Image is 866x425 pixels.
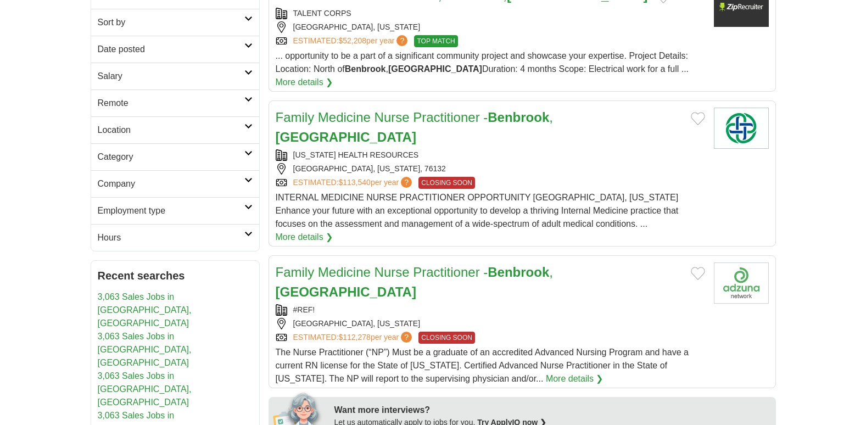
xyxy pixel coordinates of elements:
strong: Benbrook [488,265,549,279]
span: The Nurse Practitioner (“NP”) Must be a graduate of an accredited Advanced Nursing Program and ha... [276,348,689,383]
a: More details ❯ [276,76,333,89]
span: ? [401,332,412,343]
div: [GEOGRAPHIC_DATA], [US_STATE] [276,318,705,329]
span: TOP MATCH [414,35,457,47]
a: ESTIMATED:$113,540per year? [293,177,415,189]
div: #REF! [276,304,705,316]
div: TALENT CORPS [276,8,705,19]
h2: Sort by [98,16,244,29]
span: CLOSING SOON [418,177,475,189]
a: Sort by [91,9,259,36]
span: $113,540 [338,178,370,187]
h2: Remote [98,97,244,110]
h2: Hours [98,231,244,244]
button: Add to favorite jobs [691,267,705,280]
div: Want more interviews? [334,404,769,417]
a: Salary [91,63,259,90]
span: CLOSING SOON [418,332,475,344]
h2: Salary [98,70,244,83]
a: Hours [91,224,259,251]
a: Employment type [91,197,259,224]
span: $52,208 [338,36,366,45]
span: ? [396,35,407,46]
h2: Date posted [98,43,244,56]
a: 3,063 Sales Jobs in [GEOGRAPHIC_DATA], [GEOGRAPHIC_DATA] [98,292,192,328]
span: ... opportunity to be a part of a significant community project and showcase your expertise. Proj... [276,51,689,74]
a: 3,063 Sales Jobs in [GEOGRAPHIC_DATA], [GEOGRAPHIC_DATA] [98,332,192,367]
span: $112,278 [338,333,370,342]
a: 3,063 Sales Jobs in [GEOGRAPHIC_DATA], [GEOGRAPHIC_DATA] [98,371,192,407]
strong: Benbrook [345,64,386,74]
strong: [GEOGRAPHIC_DATA] [276,130,416,144]
strong: [GEOGRAPHIC_DATA] [388,64,482,74]
a: Company [91,170,259,197]
div: [GEOGRAPHIC_DATA], [US_STATE] [276,21,705,33]
a: [US_STATE] HEALTH RESOURCES [293,150,419,159]
a: Remote [91,90,259,116]
h2: Employment type [98,204,244,217]
a: More details ❯ [276,231,333,244]
strong: [GEOGRAPHIC_DATA] [276,284,416,299]
a: Family Medicine Nurse Practitioner -Benbrook,[GEOGRAPHIC_DATA] [276,110,553,144]
a: Family Medicine Nurse Practitioner -Benbrook,[GEOGRAPHIC_DATA] [276,265,553,299]
button: Add to favorite jobs [691,112,705,125]
a: Category [91,143,259,170]
strong: Benbrook [488,110,549,125]
a: ESTIMATED:$52,208per year? [293,35,410,47]
img: Texas Health Resources logo [714,108,769,149]
a: More details ❯ [546,372,604,385]
a: Date posted [91,36,259,63]
img: Company logo [714,262,769,304]
a: ESTIMATED:$112,278per year? [293,332,415,344]
h2: Recent searches [98,267,253,284]
a: Location [91,116,259,143]
div: [GEOGRAPHIC_DATA], [US_STATE], 76132 [276,163,705,175]
h2: Company [98,177,244,191]
h2: Location [98,124,244,137]
span: ? [401,177,412,188]
span: INTERNAL MEDICINE NURSE PRACTITIONER OPPORTUNITY [GEOGRAPHIC_DATA], [US_STATE] Enhance your futur... [276,193,679,228]
h2: Category [98,150,244,164]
